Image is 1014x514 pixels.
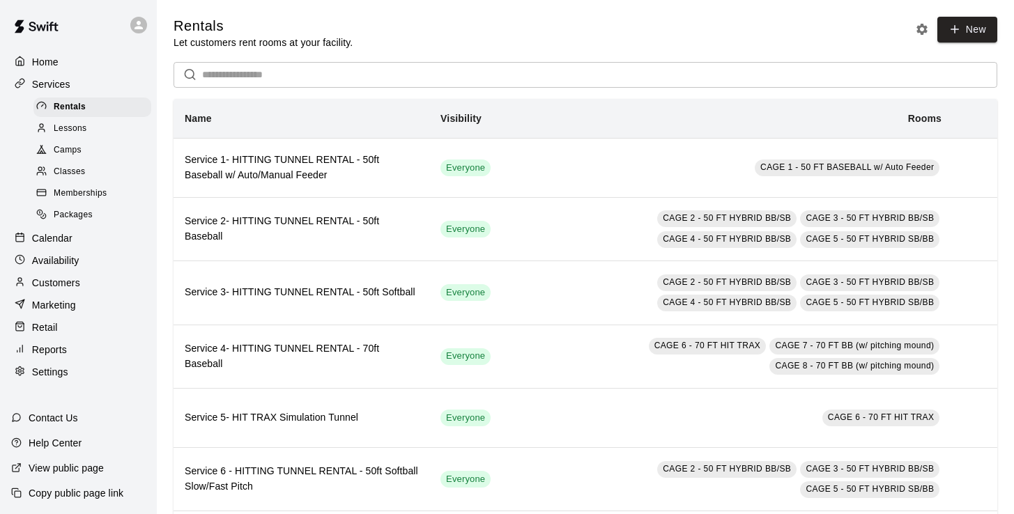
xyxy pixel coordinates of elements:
span: CAGE 7 - 70 FT BB (w/ pitching mound) [775,341,934,350]
div: This service is visible to all of your customers [440,410,491,426]
div: This service is visible to all of your customers [440,471,491,488]
p: Retail [32,320,58,334]
div: This service is visible to all of your customers [440,221,491,237]
p: Home [32,55,59,69]
b: Name [185,113,212,124]
span: Rentals [54,100,86,114]
a: Services [11,74,146,95]
h5: Rentals [174,17,353,36]
a: Rentals [33,96,157,118]
div: Rentals [33,98,151,117]
span: CAGE 1 - 50 FT BASEBALL w/ Auto Feeder [760,162,934,172]
span: CAGE 5 - 50 FT HYBRID SB/BB [806,234,934,244]
div: This service is visible to all of your customers [440,284,491,301]
a: Customers [11,272,146,293]
div: This service is visible to all of your customers [440,159,491,176]
a: Home [11,52,146,72]
p: Help Center [29,436,82,450]
a: Availability [11,250,146,271]
p: Let customers rent rooms at your facility. [174,36,353,49]
button: Rental settings [912,19,932,40]
a: Classes [33,162,157,183]
div: This service is visible to all of your customers [440,348,491,365]
a: Retail [11,317,146,338]
span: Lessons [54,122,87,136]
b: Rooms [908,113,942,124]
div: Lessons [33,119,151,139]
h6: Service 6 - HITTING TUNNEL RENTAL - 50ft Softball Slow/Fast Pitch [185,464,418,494]
p: Reports [32,343,67,357]
span: Classes [54,165,85,179]
span: Everyone [440,350,491,363]
h6: Service 4- HITTING TUNNEL RENTAL - 70ft Baseball [185,341,418,372]
span: Memberships [54,187,107,201]
div: Camps [33,141,151,160]
div: Packages [33,205,151,225]
span: Camps [54,143,82,157]
span: CAGE 3 - 50 FT HYBRID BB/SB [806,213,934,223]
h6: Service 3- HITTING TUNNEL RENTAL - 50ft Softball [185,285,418,300]
a: Settings [11,361,146,382]
span: Everyone [440,162,491,175]
span: Everyone [440,286,491,299]
a: Lessons [33,118,157,139]
span: CAGE 5 - 50 FT HYBRID SB/BB [806,297,934,307]
h6: Service 1- HITTING TUNNEL RENTAL - 50ft Baseball w/ Auto/Manual Feeder [185,153,418,183]
p: Customers [32,276,80,290]
span: CAGE 2 - 50 FT HYBRID BB/SB [663,464,791,474]
a: Memberships [33,183,157,205]
span: Packages [54,208,93,222]
span: CAGE 4 - 50 FT HYBRID BB/SB [663,297,791,307]
div: Classes [33,162,151,182]
div: Memberships [33,184,151,203]
p: Services [32,77,70,91]
span: CAGE 6 - 70 FT HIT TRAX [654,341,761,350]
p: Copy public page link [29,486,123,500]
span: Everyone [440,223,491,236]
a: Packages [33,205,157,226]
span: CAGE 3 - 50 FT HYBRID BB/SB [806,464,934,474]
p: View public page [29,461,104,475]
span: CAGE 6 - 70 FT HIT TRAX [828,412,935,422]
a: New [937,17,997,42]
p: Availability [32,254,79,267]
a: Marketing [11,295,146,316]
span: CAGE 2 - 50 FT HYBRID BB/SB [663,277,791,287]
p: Settings [32,365,68,379]
span: Everyone [440,412,491,425]
p: Contact Us [29,411,78,425]
span: CAGE 3 - 50 FT HYBRID BB/SB [806,277,934,287]
span: Everyone [440,473,491,486]
a: Camps [33,140,157,162]
a: Reports [11,339,146,360]
span: CAGE 8 - 70 FT BB (w/ pitching mound) [775,361,934,371]
b: Visibility [440,113,482,124]
h6: Service 2- HITTING TUNNEL RENTAL - 50ft Baseball [185,214,418,244]
p: Calendar [32,231,72,245]
p: Marketing [32,298,76,312]
span: CAGE 2 - 50 FT HYBRID BB/SB [663,213,791,223]
a: Calendar [11,228,146,249]
h6: Service 5- HIT TRAX Simulation Tunnel [185,410,418,426]
span: CAGE 5 - 50 FT HYBRID SB/BB [806,484,934,494]
span: CAGE 4 - 50 FT HYBRID BB/SB [663,234,791,244]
